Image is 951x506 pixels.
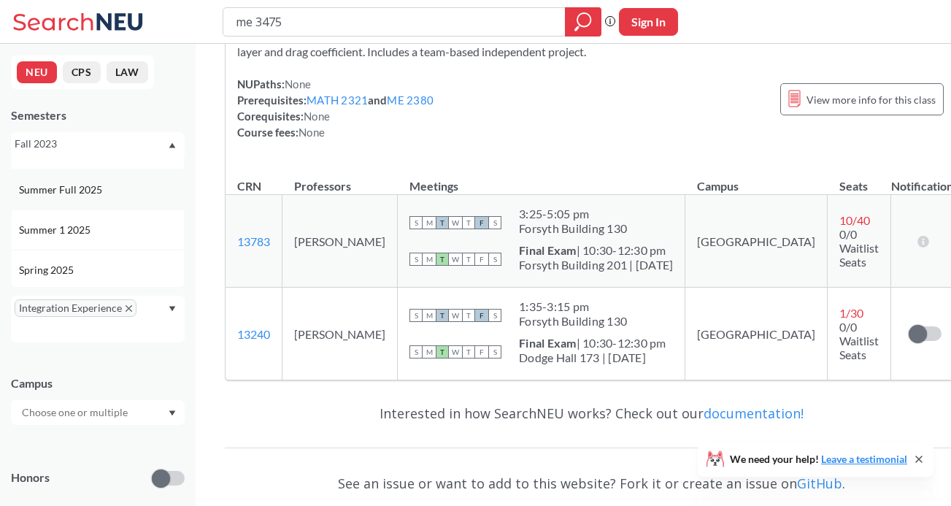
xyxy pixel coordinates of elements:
p: Honors [11,469,50,486]
div: 3:25 - 5:05 pm [519,207,627,221]
span: None [304,110,330,123]
svg: Dropdown arrow [169,142,176,148]
div: | 10:30-12:30 pm [519,243,673,258]
span: F [475,216,488,229]
span: S [488,253,501,266]
span: View more info for this class [806,91,936,109]
span: S [488,345,501,359]
input: Class, professor, course number, "phrase" [234,9,555,34]
span: F [475,345,488,359]
a: 13783 [237,234,270,248]
a: GitHub [797,475,842,492]
div: Fall 2023 [15,136,167,152]
span: W [449,216,462,229]
svg: magnifying glass [574,12,592,32]
svg: Dropdown arrow [169,410,176,416]
span: F [475,253,488,266]
span: None [299,126,325,139]
span: S [488,309,501,322]
td: [PERSON_NAME] [282,288,398,380]
span: S [409,216,423,229]
span: Summer Full 2025 [19,182,105,198]
span: T [436,345,449,359]
div: Forsyth Building 130 [519,314,627,329]
a: documentation! [704,405,804,422]
span: F [475,309,488,322]
div: CRN [237,178,261,194]
span: W [449,253,462,266]
a: ME 2380 [387,93,434,107]
div: | 10:30-12:30 pm [519,336,666,350]
span: Summer 1 2025 [19,222,93,238]
span: 0/0 Waitlist Seats [839,320,879,361]
span: T [436,309,449,322]
th: Seats [828,164,891,195]
span: None [285,77,311,91]
span: S [409,309,423,322]
div: Forsyth Building 201 | [DATE] [519,258,673,272]
button: LAW [107,61,148,83]
span: M [423,345,436,359]
b: Final Exam [519,336,577,350]
a: Leave a testimonial [821,453,907,465]
div: Integration ExperienceX to remove pillDropdown arrow [11,296,185,342]
div: Dropdown arrow [11,400,185,425]
span: M [423,253,436,266]
th: Campus [685,164,828,195]
button: NEU [17,61,57,83]
th: Professors [282,164,398,195]
span: 0/0 Waitlist Seats [839,227,879,269]
button: Sign In [619,8,678,36]
div: 1:35 - 3:15 pm [519,299,627,314]
span: T [462,345,475,359]
span: S [409,253,423,266]
span: T [462,309,475,322]
span: T [462,253,475,266]
button: CPS [63,61,101,83]
span: S [488,216,501,229]
th: Meetings [398,164,685,195]
span: We need your help! [730,454,907,464]
span: T [436,253,449,266]
span: T [462,216,475,229]
div: Dodge Hall 173 | [DATE] [519,350,666,365]
div: Semesters [11,107,185,123]
span: 10 / 40 [839,213,870,227]
span: W [449,345,462,359]
input: Choose one or multiple [15,404,137,421]
div: magnifying glass [565,7,601,37]
span: M [423,216,436,229]
span: 1 / 30 [839,306,863,320]
div: Forsyth Building 130 [519,221,627,236]
span: T [436,216,449,229]
span: S [409,345,423,359]
td: [GEOGRAPHIC_DATA] [685,288,828,380]
svg: Dropdown arrow [169,306,176,312]
b: Final Exam [519,243,577,257]
a: 13240 [237,327,270,341]
span: Integration ExperienceX to remove pill [15,299,136,317]
span: W [449,309,462,322]
div: NUPaths: Prerequisites: and Corequisites: Course fees: [237,76,434,140]
div: Campus [11,375,185,391]
td: [GEOGRAPHIC_DATA] [685,195,828,288]
span: Spring 2025 [19,262,77,278]
div: Fall 2023Dropdown arrowFall 2025Summer 2 2025Summer Full 2025Summer 1 2025Spring 2025Fall 2024Sum... [11,132,185,156]
span: M [423,309,436,322]
a: MATH 2321 [307,93,368,107]
td: [PERSON_NAME] [282,195,398,288]
svg: X to remove pill [126,305,132,312]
